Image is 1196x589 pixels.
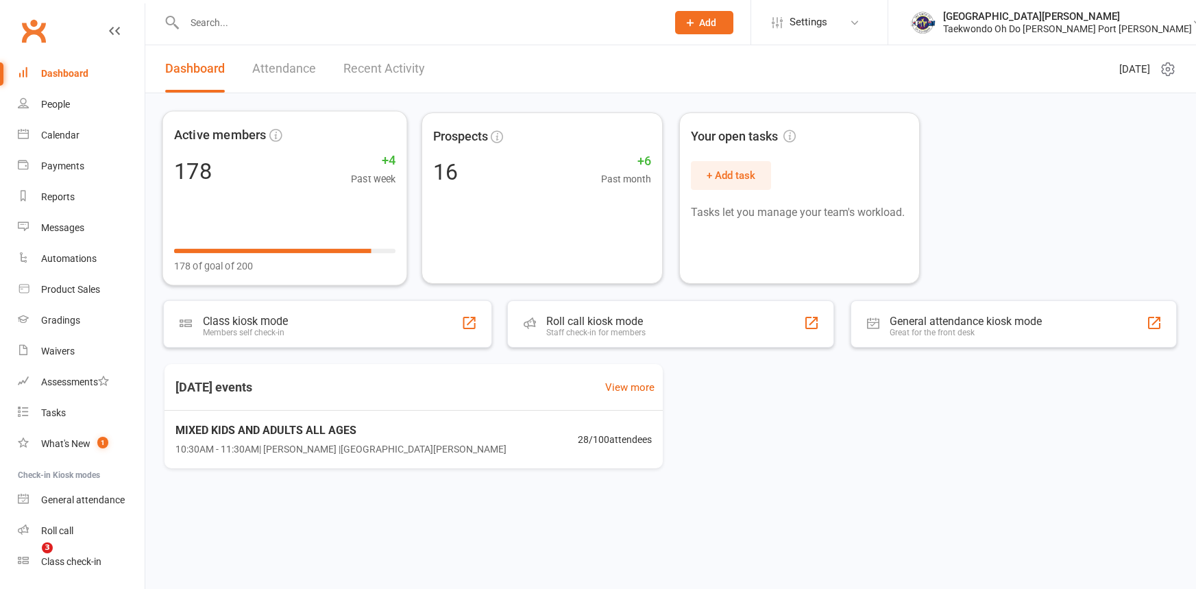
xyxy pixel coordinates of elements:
p: Tasks let you manage your team's workload. [691,204,908,221]
h3: [DATE] events [164,375,263,400]
a: Payments [18,151,145,182]
a: Class kiosk mode [18,546,145,577]
div: Calendar [41,130,80,141]
div: Waivers [41,346,75,357]
div: Messages [41,222,84,233]
a: Dashboard [165,45,225,93]
span: 28 / 100 attendees [578,432,652,447]
span: +6 [601,152,651,171]
a: Recent Activity [343,45,425,93]
div: Automations [41,253,97,264]
a: People [18,89,145,120]
div: Dashboard [41,68,88,79]
span: Settings [790,7,827,38]
a: Assessments [18,367,145,398]
div: General attendance [41,494,125,505]
a: General attendance kiosk mode [18,485,145,516]
span: Prospects [433,127,488,147]
span: 178 of goal of 200 [174,258,253,274]
div: Class kiosk mode [203,315,289,328]
a: Waivers [18,336,145,367]
input: Search... [180,13,657,32]
div: Roll call kiosk mode [546,315,646,328]
a: View more [605,379,655,396]
div: [GEOGRAPHIC_DATA][PERSON_NAME] [943,10,1192,23]
div: Payments [41,160,84,171]
a: Reports [18,182,145,213]
button: + Add task [691,161,771,190]
img: thumb_image1517475016.png [909,9,936,36]
div: Gradings [41,315,80,326]
span: 1 [97,437,108,448]
a: Product Sales [18,274,145,305]
a: Tasks [18,398,145,429]
div: Assessments [41,376,109,387]
span: 3 [42,542,53,553]
a: Attendance [252,45,316,93]
a: Dashboard [18,58,145,89]
div: General attendance kiosk mode [890,315,1042,328]
span: [DATE] [1119,61,1150,77]
div: 16 [433,161,458,183]
span: Add [699,17,716,28]
span: Active members [174,125,267,145]
span: +4 [351,151,395,171]
a: Gradings [18,305,145,336]
div: People [41,99,70,110]
iframe: Intercom live chat [14,542,47,575]
a: Automations [18,243,145,274]
span: Past week [351,171,395,187]
div: Reports [41,191,75,202]
span: Past month [601,171,651,187]
span: Your open tasks [691,127,796,147]
a: Clubworx [16,14,51,48]
a: What's New1 [18,429,145,459]
div: Taekwondo Oh Do [PERSON_NAME] Port [PERSON_NAME] [943,23,1192,35]
a: Calendar [18,120,145,151]
span: 10:30AM - 11:30AM | [PERSON_NAME] | [GEOGRAPHIC_DATA][PERSON_NAME] [175,442,507,457]
div: Tasks [41,407,66,418]
div: Great for the front desk [890,328,1042,337]
a: Roll call [18,516,145,546]
div: Roll call [41,525,73,536]
div: 178 [174,160,212,183]
div: What's New [41,438,90,449]
button: Add [675,11,733,34]
div: Class check-in [41,556,101,567]
span: MIXED KIDS AND ADULTS ALL AGES [175,422,507,440]
div: Staff check-in for members [546,328,646,337]
a: Messages [18,213,145,243]
div: Members self check-in [203,328,289,337]
div: Product Sales [41,284,100,295]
